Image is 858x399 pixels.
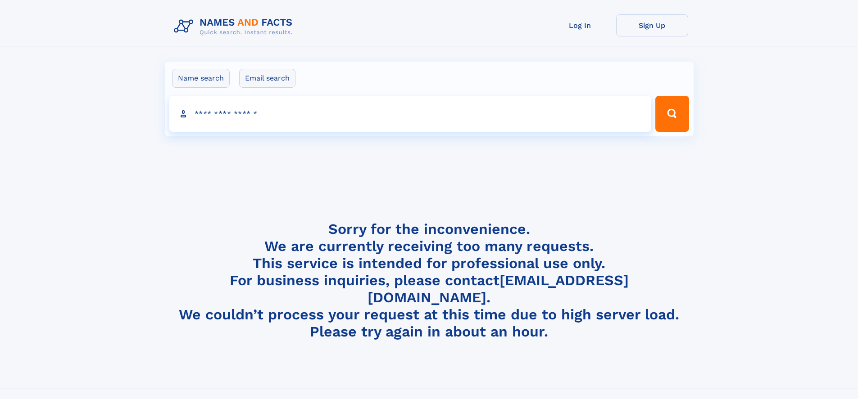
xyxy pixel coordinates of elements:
[170,220,688,341] h4: Sorry for the inconvenience. We are currently receiving too many requests. This service is intend...
[544,14,616,36] a: Log In
[169,96,652,132] input: search input
[368,272,629,306] a: [EMAIL_ADDRESS][DOMAIN_NAME]
[655,96,689,132] button: Search Button
[239,69,295,88] label: Email search
[616,14,688,36] a: Sign Up
[170,14,300,39] img: Logo Names and Facts
[172,69,230,88] label: Name search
